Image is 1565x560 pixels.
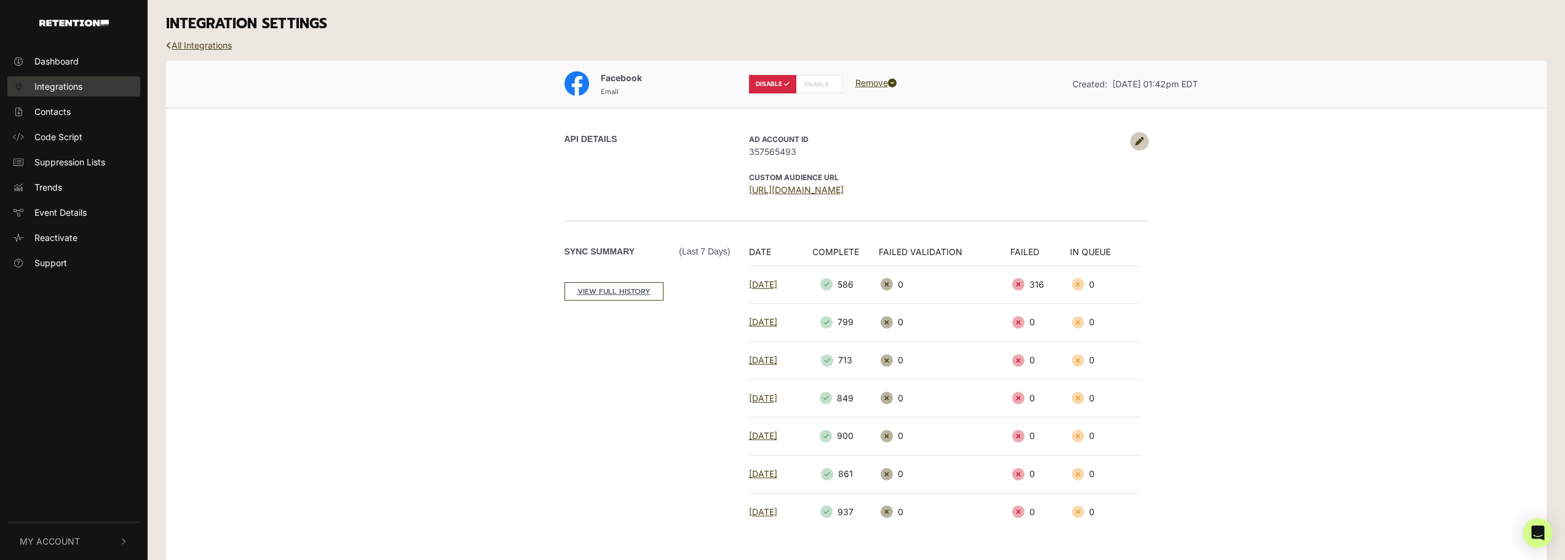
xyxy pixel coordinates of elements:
a: Code Script [7,127,140,147]
th: COMPLETE [800,245,878,266]
td: 0 [1010,455,1070,493]
span: Reactivate [34,231,77,244]
a: Reactivate [7,227,140,248]
td: 0 [879,379,1010,417]
a: All Integrations [166,40,232,50]
td: 861 [800,455,878,493]
small: Email [601,87,619,96]
a: [DATE] [749,355,777,365]
td: 0 [879,341,1010,379]
td: 0 [1070,304,1139,342]
td: 799 [800,304,878,342]
strong: AD Account ID [749,135,809,144]
label: ENABLE [796,75,843,93]
img: Facebook [565,71,589,96]
a: Trends [7,177,140,197]
td: 713 [800,341,878,379]
th: IN QUEUE [1070,245,1139,266]
h3: INTEGRATION SETTINGS [166,15,1547,33]
a: Contacts [7,101,140,122]
td: 0 [1010,417,1070,455]
a: [URL][DOMAIN_NAME] [749,184,844,195]
span: Support [34,256,67,269]
a: [DATE] [749,279,777,290]
td: 0 [1070,417,1139,455]
a: [DATE] [749,507,777,517]
th: DATE [749,245,801,266]
a: [DATE] [749,430,777,441]
td: 937 [800,493,878,530]
a: Event Details [7,202,140,223]
a: [DATE] [749,393,777,403]
span: (Last 7 days) [679,245,730,258]
th: FAILED [1010,245,1070,266]
button: My Account [7,523,140,560]
td: 0 [1010,379,1070,417]
span: [DATE] 01:42pm EDT [1112,79,1198,89]
td: 0 [1070,493,1139,530]
a: [DATE] [749,317,777,327]
td: 0 [1070,455,1139,493]
a: Remove [855,77,897,88]
td: 586 [800,266,878,304]
span: Trends [34,181,62,194]
td: 0 [879,417,1010,455]
th: FAILED VALIDATION [879,245,1010,266]
label: API DETAILS [565,133,617,146]
td: 0 [1010,341,1070,379]
td: 0 [879,304,1010,342]
a: Integrations [7,76,140,97]
strong: CUSTOM AUDIENCE URL [749,173,839,182]
span: Event Details [34,206,87,219]
span: Contacts [34,105,71,118]
td: 316 [1010,266,1070,304]
td: 0 [879,493,1010,530]
td: 0 [879,455,1010,493]
img: Retention.com [39,20,109,26]
a: VIEW FULL HISTORY [565,282,664,301]
td: 900 [800,417,878,455]
td: 0 [1010,493,1070,530]
span: Dashboard [34,55,79,68]
td: 0 [1070,341,1139,379]
span: Integrations [34,80,82,93]
span: Facebook [601,73,642,83]
span: 357565493 [749,145,1124,158]
span: My Account [20,535,80,548]
td: 0 [1070,379,1139,417]
a: Support [7,253,140,273]
span: Suppression Lists [34,156,105,168]
a: Dashboard [7,51,140,71]
td: 0 [879,266,1010,304]
span: Created: [1072,79,1107,89]
span: Code Script [34,130,82,143]
label: Sync Summary [565,245,731,258]
td: 0 [1010,304,1070,342]
td: 849 [800,379,878,417]
a: [DATE] [749,468,777,479]
div: Open Intercom Messenger [1523,518,1553,548]
a: Suppression Lists [7,152,140,172]
label: DISABLE [749,75,796,93]
td: 0 [1070,266,1139,304]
